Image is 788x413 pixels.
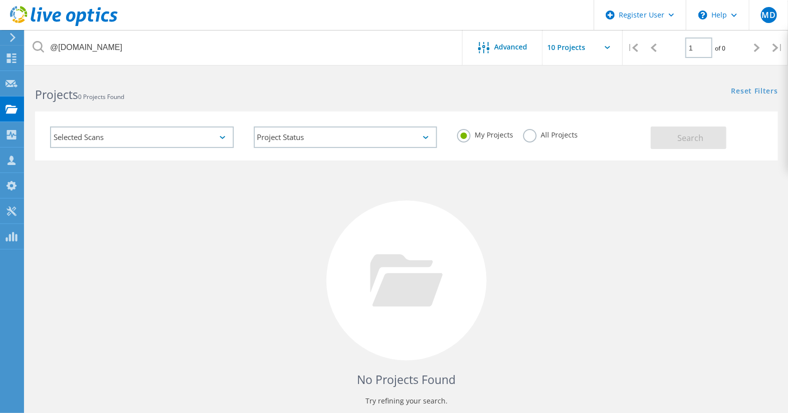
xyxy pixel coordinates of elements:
[762,11,775,19] span: MD
[523,129,578,138] label: All Projects
[10,21,118,28] a: Live Optics Dashboard
[767,30,788,65] div: |
[698,10,707,19] svg: \n
[254,126,438,148] div: Project Status
[677,132,703,143] span: Search
[651,126,726,149] button: Search
[457,129,513,138] label: My Projects
[25,30,463,65] input: Search projects by name, owner, ID, company, etc
[495,43,528,50] span: Advanced
[78,92,124,101] span: 0 Projects Found
[50,126,234,148] div: Selected Scans
[35,86,78,102] b: Projects
[731,87,778,96] a: Reset Filters
[715,44,725,52] span: of 0
[45,393,768,409] p: Try refining your search.
[623,30,643,65] div: |
[45,371,768,388] h4: No Projects Found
